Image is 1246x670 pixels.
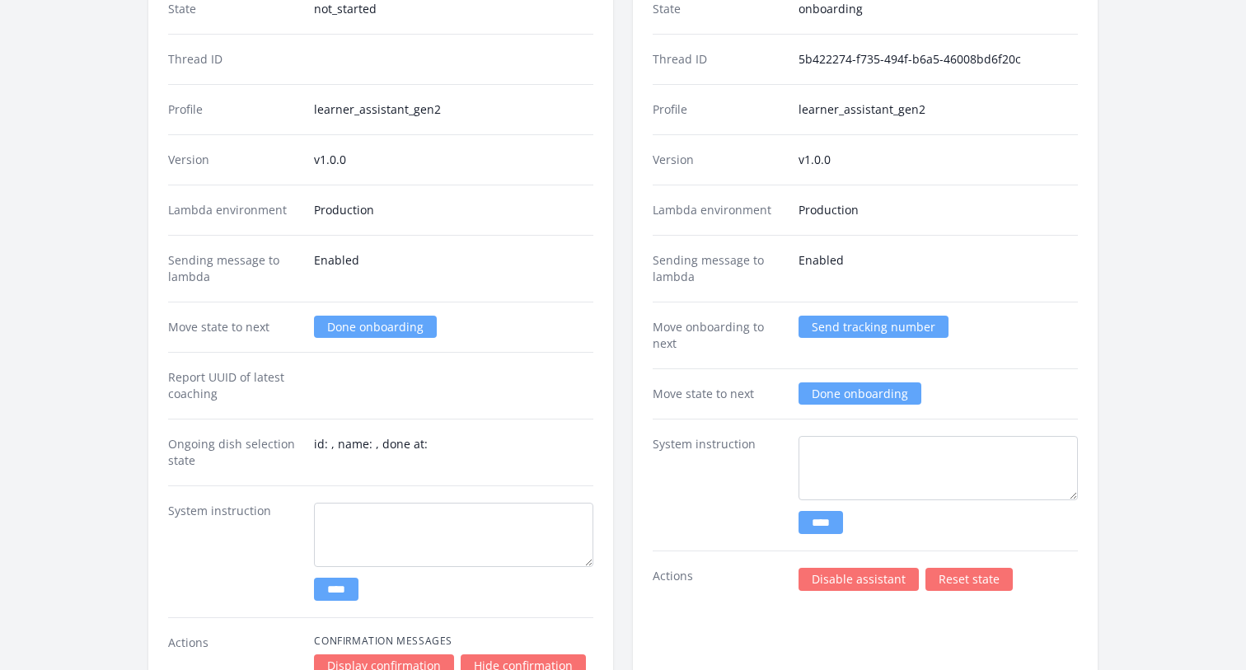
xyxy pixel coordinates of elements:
a: Done onboarding [314,316,437,338]
dd: id: , name: , done at: [314,436,593,469]
dd: Enabled [314,252,593,285]
dt: Thread ID [653,51,785,68]
dt: Move state to next [653,386,785,402]
dt: Move state to next [168,319,301,335]
dd: onboarding [799,1,1078,17]
dt: Ongoing dish selection state [168,436,301,469]
dd: 5b422274-f735-494f-b6a5-46008bd6f20c [799,51,1078,68]
dd: v1.0.0 [799,152,1078,168]
dt: Report UUID of latest coaching [168,369,301,402]
dt: Actions [653,568,785,591]
a: Done onboarding [799,382,921,405]
dt: System instruction [168,503,301,601]
a: Send tracking number [799,316,949,338]
h4: Confirmation Messages [314,635,593,648]
dt: System instruction [653,436,785,534]
dd: v1.0.0 [314,152,593,168]
dd: Production [314,202,593,218]
dt: Sending message to lambda [168,252,301,285]
dt: Move onboarding to next [653,319,785,352]
dt: Lambda environment [653,202,785,218]
dt: Version [653,152,785,168]
a: Disable assistant [799,568,919,591]
dt: Sending message to lambda [653,252,785,285]
dt: Lambda environment [168,202,301,218]
dd: learner_assistant_gen2 [799,101,1078,118]
dt: Profile [653,101,785,118]
dt: Profile [168,101,301,118]
dd: Enabled [799,252,1078,285]
dt: State [653,1,785,17]
dt: Version [168,152,301,168]
dd: not_started [314,1,593,17]
dd: Production [799,202,1078,218]
dt: Thread ID [168,51,301,68]
dd: learner_assistant_gen2 [314,101,593,118]
dt: State [168,1,301,17]
a: Reset state [925,568,1013,591]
